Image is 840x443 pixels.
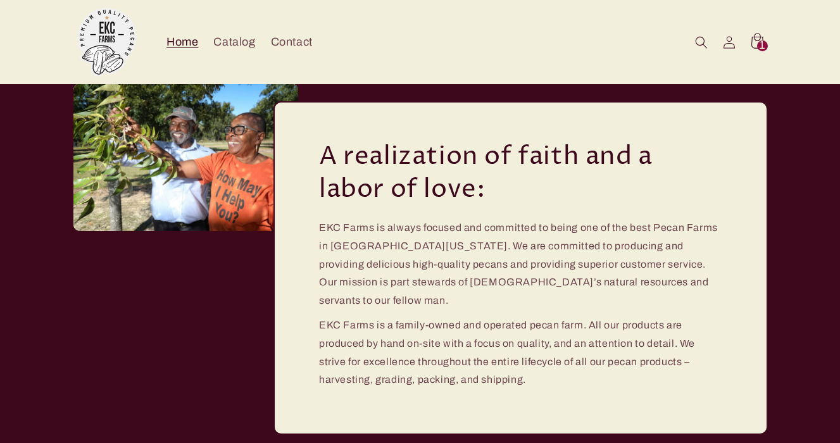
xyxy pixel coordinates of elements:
[759,41,765,51] span: 1
[213,35,255,49] span: Catalog
[159,27,206,57] a: Home
[67,3,146,82] a: EKC Pecans
[166,35,198,49] span: Home
[263,27,320,57] a: Contact
[319,219,722,310] p: EKC Farms is always focused and committed to being one of the best Pecan Farms in [GEOGRAPHIC_DAT...
[319,140,722,206] h2: A realization of faith and a labor of love:
[72,8,142,77] img: EKC Pecans
[206,27,263,57] a: Catalog
[271,35,313,49] span: Contact
[687,28,715,56] summary: Search
[319,316,722,389] p: EKC Farms is a family-owned and operated pecan farm. All our products are produced by hand on-sit...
